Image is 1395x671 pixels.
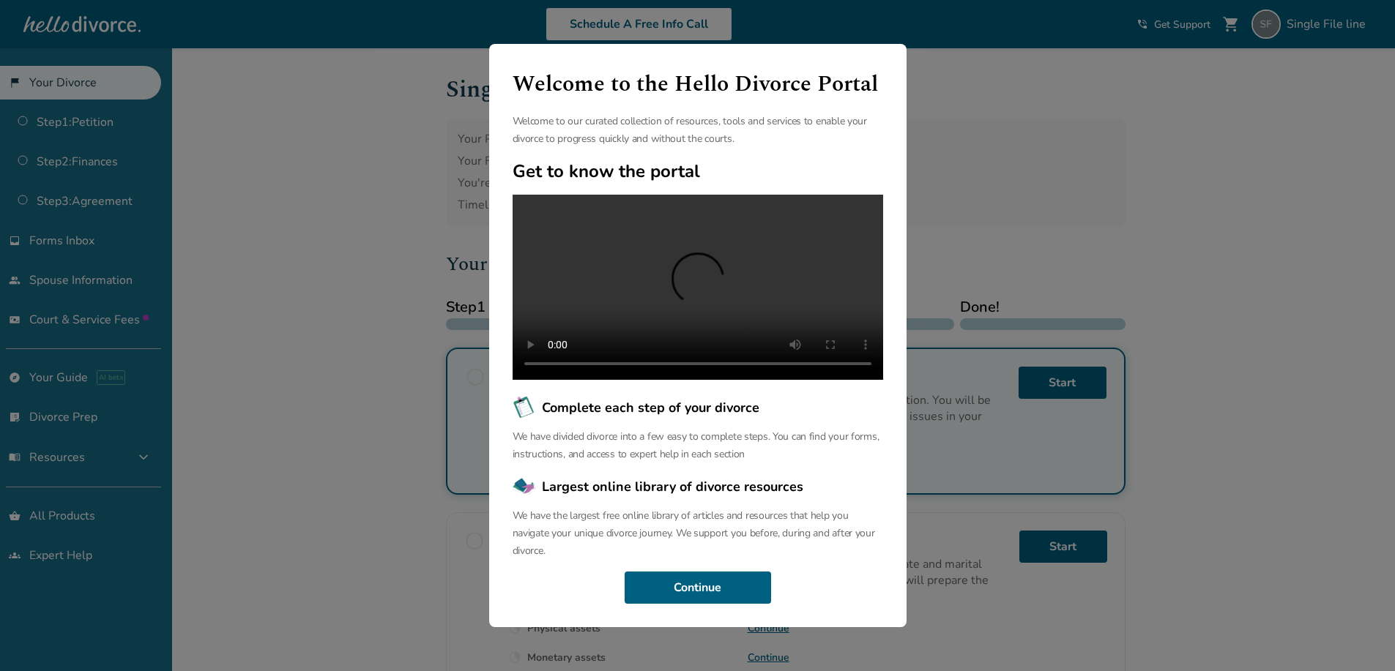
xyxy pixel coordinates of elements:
[625,571,771,604] button: Continue
[513,160,883,183] h2: Get to know the portal
[513,67,883,101] h1: Welcome to the Hello Divorce Portal
[542,477,803,496] span: Largest online library of divorce resources
[513,396,536,419] img: Complete each step of your divorce
[513,113,883,148] p: Welcome to our curated collection of resources, tools and services to enable your divorce to prog...
[542,398,759,417] span: Complete each step of your divorce
[513,507,883,560] p: We have the largest free online library of articles and resources that help you navigate your uni...
[513,475,536,498] img: Largest online library of divorce resources
[513,428,883,463] p: We have divided divorce into a few easy to complete steps. You can find your forms, instructions,...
